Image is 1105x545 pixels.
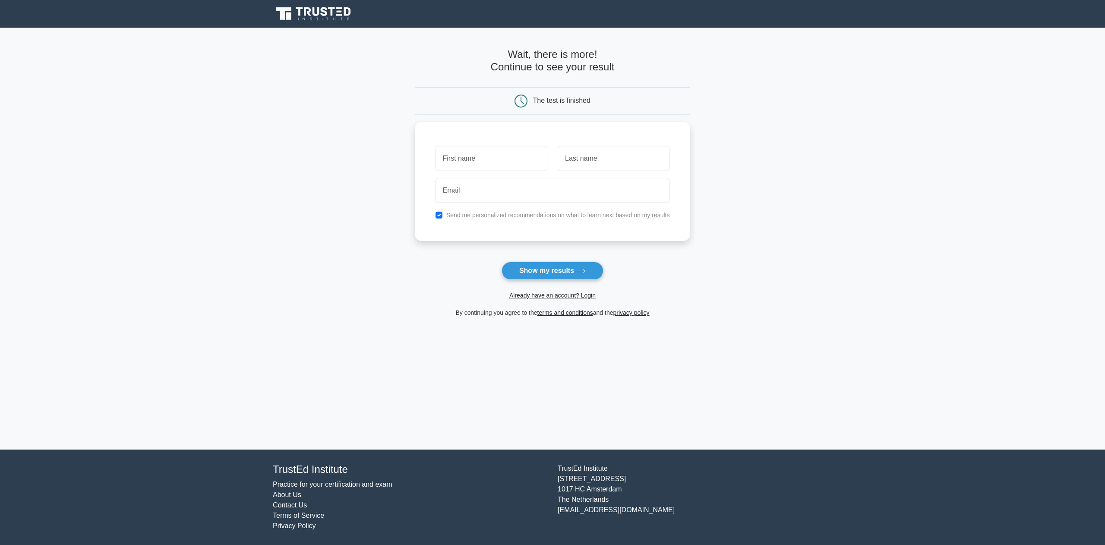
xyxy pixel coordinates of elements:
a: Already have an account? Login [509,292,596,299]
label: Send me personalized recommendations on what to learn next based on my results [446,212,670,219]
div: The test is finished [533,97,590,104]
a: About Us [273,491,301,498]
h4: Wait, there is more! Continue to see your result [415,48,691,73]
input: Email [436,178,670,203]
button: Show my results [502,262,603,280]
input: First name [436,146,547,171]
div: TrustEd Institute [STREET_ADDRESS] 1017 HC Amsterdam The Netherlands [EMAIL_ADDRESS][DOMAIN_NAME] [552,463,837,531]
a: Practice for your certification and exam [273,481,392,488]
a: Contact Us [273,501,307,509]
input: Last name [558,146,669,171]
a: terms and conditions [537,309,593,316]
a: privacy policy [613,309,650,316]
h4: TrustEd Institute [273,463,547,476]
a: Privacy Policy [273,522,316,529]
a: Terms of Service [273,512,324,519]
div: By continuing you agree to the and the [410,307,696,318]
